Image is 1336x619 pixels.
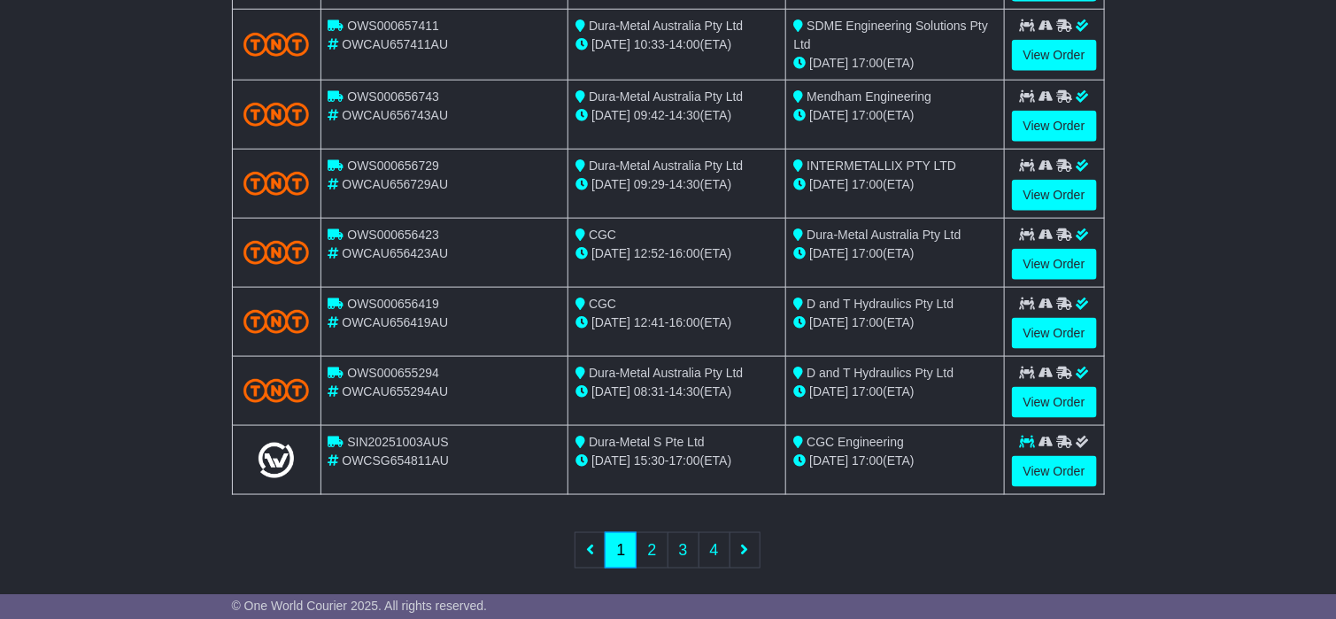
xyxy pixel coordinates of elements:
[342,37,448,51] span: OWCAU657411AU
[809,177,848,191] span: [DATE]
[1012,180,1097,211] a: View Order
[1012,249,1097,280] a: View Order
[591,108,630,122] span: [DATE]
[852,315,883,329] span: 17:00
[347,19,439,33] span: OWS000657411
[793,54,996,73] div: (ETA)
[347,228,439,242] span: OWS000656423
[669,246,700,260] span: 16:00
[591,384,630,398] span: [DATE]
[807,435,904,449] span: CGC Engineering
[852,384,883,398] span: 17:00
[575,244,778,263] div: - (ETA)
[232,599,488,613] span: © One World Courier 2025. All rights reserved.
[699,532,730,569] a: 4
[634,384,665,398] span: 08:31
[575,175,778,194] div: - (ETA)
[243,103,310,127] img: TNT_Domestic.png
[243,241,310,265] img: TNT_Domestic.png
[852,246,883,260] span: 17:00
[589,366,743,380] span: Dura-Metal Australia Pty Ltd
[634,37,665,51] span: 10:33
[342,177,448,191] span: OWCAU656729AU
[793,244,996,263] div: (ETA)
[669,108,700,122] span: 14:30
[852,108,883,122] span: 17:00
[852,56,883,70] span: 17:00
[342,315,448,329] span: OWCAU656419AU
[1012,387,1097,418] a: View Order
[793,383,996,401] div: (ETA)
[591,177,630,191] span: [DATE]
[669,384,700,398] span: 14:30
[342,384,448,398] span: OWCAU655294AU
[852,177,883,191] span: 17:00
[589,297,616,311] span: CGC
[793,452,996,470] div: (ETA)
[809,384,848,398] span: [DATE]
[793,175,996,194] div: (ETA)
[807,228,961,242] span: Dura-Metal Australia Pty Ltd
[634,177,665,191] span: 09:29
[669,315,700,329] span: 16:00
[589,19,743,33] span: Dura-Metal Australia Pty Ltd
[807,159,956,173] span: INTERMETALLIX PTY LTD
[793,313,996,332] div: (ETA)
[243,379,310,403] img: TNT_Domestic.png
[636,532,668,569] a: 2
[589,89,743,104] span: Dura-Metal Australia Pty Ltd
[591,246,630,260] span: [DATE]
[634,453,665,468] span: 15:30
[347,366,439,380] span: OWS000655294
[669,453,700,468] span: 17:00
[347,435,448,449] span: SIN20251003AUS
[575,35,778,54] div: - (ETA)
[669,177,700,191] span: 14:30
[575,383,778,401] div: - (ETA)
[259,443,294,478] img: Light
[575,452,778,470] div: - (ETA)
[669,37,700,51] span: 14:00
[347,297,439,311] span: OWS000656419
[793,19,988,51] span: SDME Engineering Solutions Pty Ltd
[342,246,448,260] span: OWCAU656423AU
[575,106,778,125] div: - (ETA)
[342,453,449,468] span: OWCSG654811AU
[347,159,439,173] span: OWS000656729
[852,453,883,468] span: 17:00
[809,453,848,468] span: [DATE]
[243,310,310,334] img: TNT_Domestic.png
[589,435,705,449] span: Dura-Metal S Pte Ltd
[589,228,616,242] span: CGC
[342,108,448,122] span: OWCAU656743AU
[589,159,743,173] span: Dura-Metal Australia Pty Ltd
[807,366,954,380] span: D and T Hydraulics Pty Ltd
[634,108,665,122] span: 09:42
[605,532,637,569] a: 1
[243,172,310,196] img: TNT_Domestic.png
[634,315,665,329] span: 12:41
[634,246,665,260] span: 12:52
[809,56,848,70] span: [DATE]
[793,106,996,125] div: (ETA)
[668,532,699,569] a: 3
[591,315,630,329] span: [DATE]
[347,89,439,104] span: OWS000656743
[1012,111,1097,142] a: View Order
[591,453,630,468] span: [DATE]
[1012,318,1097,349] a: View Order
[809,108,848,122] span: [DATE]
[1012,456,1097,487] a: View Order
[243,33,310,57] img: TNT_Domestic.png
[807,297,954,311] span: D and T Hydraulics Pty Ltd
[807,89,931,104] span: Mendham Engineering
[591,37,630,51] span: [DATE]
[809,315,848,329] span: [DATE]
[1012,40,1097,71] a: View Order
[575,313,778,332] div: - (ETA)
[809,246,848,260] span: [DATE]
